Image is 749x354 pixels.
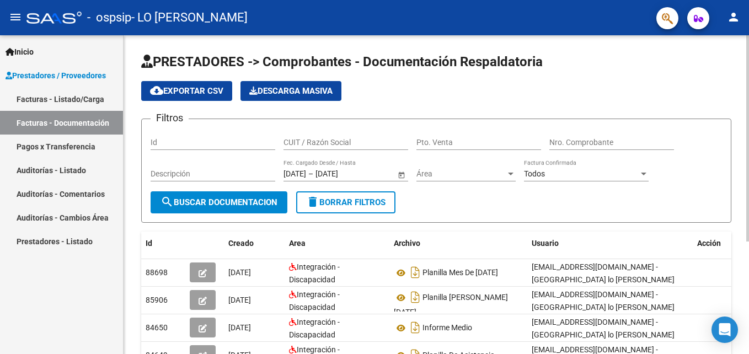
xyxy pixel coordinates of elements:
[532,290,675,312] span: [EMAIL_ADDRESS][DOMAIN_NAME] - [GEOGRAPHIC_DATA] lo [PERSON_NAME]
[146,323,168,332] span: 84650
[315,169,370,179] input: Fecha fin
[532,318,675,339] span: [EMAIL_ADDRESS][DOMAIN_NAME] - [GEOGRAPHIC_DATA] lo [PERSON_NAME]
[697,239,721,248] span: Acción
[422,324,472,332] span: Informe Medio
[141,232,185,255] datatable-header-cell: Id
[150,86,223,96] span: Exportar CSV
[306,195,319,208] mat-icon: delete
[146,296,168,304] span: 85906
[151,191,287,213] button: Buscar Documentacion
[228,239,254,248] span: Creado
[422,269,498,277] span: Planilla Mes De [DATE]
[160,197,277,207] span: Buscar Documentacion
[408,319,422,336] i: Descargar documento
[249,86,333,96] span: Descarga Masiva
[9,10,22,24] mat-icon: menu
[289,318,340,339] span: Integración - Discapacidad
[6,46,34,58] span: Inicio
[389,232,527,255] datatable-header-cell: Archivo
[532,262,675,284] span: [EMAIL_ADDRESS][DOMAIN_NAME] - [GEOGRAPHIC_DATA] lo [PERSON_NAME]
[395,169,407,180] button: Open calendar
[87,6,131,30] span: - ospsip
[308,169,313,179] span: –
[306,197,386,207] span: Borrar Filtros
[296,191,395,213] button: Borrar Filtros
[141,81,232,101] button: Exportar CSV
[527,232,693,255] datatable-header-cell: Usuario
[408,288,422,306] i: Descargar documento
[240,81,341,101] app-download-masive: Descarga masiva de comprobantes (adjuntos)
[416,169,506,179] span: Área
[146,268,168,277] span: 88698
[532,239,559,248] span: Usuario
[146,239,152,248] span: Id
[228,296,251,304] span: [DATE]
[160,195,174,208] mat-icon: search
[141,54,543,69] span: PRESTADORES -> Comprobantes - Documentación Respaldatoria
[6,69,106,82] span: Prestadores / Proveedores
[224,232,285,255] datatable-header-cell: Creado
[150,84,163,97] mat-icon: cloud_download
[228,323,251,332] span: [DATE]
[524,169,545,178] span: Todos
[240,81,341,101] button: Descarga Masiva
[408,264,422,281] i: Descargar documento
[727,10,740,24] mat-icon: person
[131,6,248,30] span: - LO [PERSON_NAME]
[394,293,508,317] span: Planilla [PERSON_NAME][DATE]
[289,290,340,312] span: Integración - Discapacidad
[285,232,389,255] datatable-header-cell: Area
[693,232,748,255] datatable-header-cell: Acción
[289,239,306,248] span: Area
[283,169,306,179] input: Fecha inicio
[151,110,189,126] h3: Filtros
[711,317,738,343] div: Open Intercom Messenger
[394,239,420,248] span: Archivo
[228,268,251,277] span: [DATE]
[289,262,340,284] span: Integración - Discapacidad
